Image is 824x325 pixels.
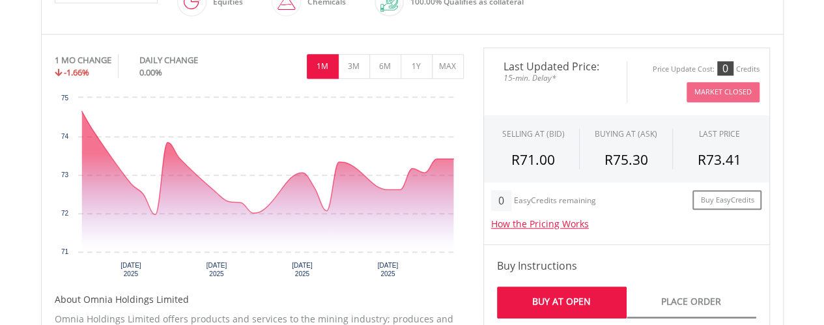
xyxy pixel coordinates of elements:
text: [DATE] 2025 [206,262,227,277]
div: 0 [717,61,733,76]
span: 0.00% [139,66,162,78]
span: Last Updated Price: [494,61,617,72]
div: SELLING AT (BID) [502,128,564,139]
div: 0 [491,190,511,211]
button: MAX [432,54,464,79]
button: 6M [369,54,401,79]
span: -1.66% [64,66,89,78]
div: 1 MO CHANGE [55,54,111,66]
text: [DATE] 2025 [121,262,141,277]
span: R71.00 [511,150,555,169]
div: DAILY CHANGE [139,54,242,66]
button: 3M [338,54,370,79]
div: Chart. Highcharts interactive chart. [55,91,464,287]
h4: Buy Instructions [497,258,756,274]
text: 71 [61,248,68,255]
h5: About Omnia Holdings Limited [55,293,464,306]
button: 1M [307,54,339,79]
a: Buy At Open [497,287,627,318]
span: R75.30 [604,150,647,169]
div: Credits [736,64,760,74]
text: 72 [61,210,68,217]
text: 73 [61,171,68,178]
text: [DATE] 2025 [292,262,313,277]
div: EasyCredits remaining [514,196,596,207]
a: How the Pricing Works [491,218,589,230]
text: 75 [61,94,68,102]
a: Place Order [627,287,756,318]
button: Market Closed [687,82,760,102]
a: Buy EasyCredits [692,190,761,210]
svg: Interactive chart [55,91,464,287]
div: LAST PRICE [699,128,740,139]
span: 15-min. Delay* [494,72,617,84]
span: R73.41 [698,150,741,169]
text: [DATE] 2025 [377,262,398,277]
div: Price Update Cost: [653,64,715,74]
button: 1Y [401,54,433,79]
text: 74 [61,133,68,140]
span: BUYING AT (ASK) [595,128,657,139]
